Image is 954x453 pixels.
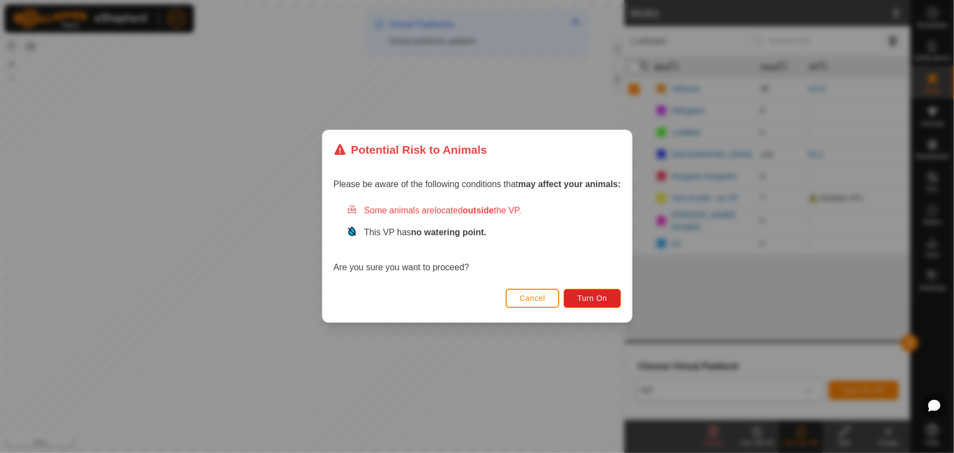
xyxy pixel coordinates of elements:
[518,180,621,189] strong: may affect your animals:
[564,289,621,308] button: Turn On
[333,205,621,275] div: Are you sure you want to proceed?
[463,206,494,216] strong: outside
[519,294,545,303] span: Cancel
[505,289,559,308] button: Cancel
[411,228,487,237] strong: no watering point.
[333,141,487,158] div: Potential Risk to Animals
[333,180,621,189] span: Please be aware of the following conditions that
[364,228,487,237] span: This VP has
[435,206,522,216] span: located the VP.
[577,294,607,303] span: Turn On
[347,205,621,218] div: Some animals are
